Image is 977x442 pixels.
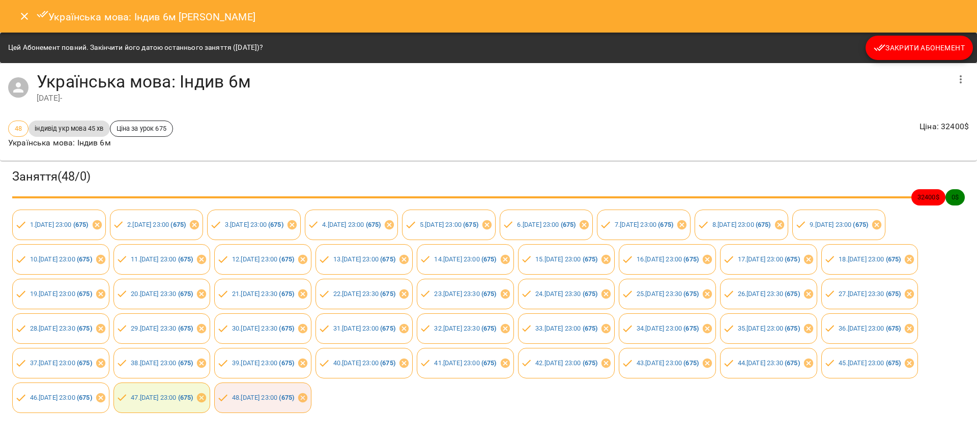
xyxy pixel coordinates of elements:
[417,279,514,309] div: 23.[DATE] 23:30 (675)
[417,313,514,344] div: 32.[DATE] 23:30 (675)
[73,221,89,228] b: ( 675 )
[214,313,311,344] div: 30.[DATE] 23:30 (675)
[131,325,193,332] a: 29.[DATE] 23:30 (675)
[839,359,901,367] a: 45.[DATE] 23:00 (675)
[214,382,311,413] div: 48.[DATE] 23:00 (675)
[37,92,949,104] div: [DATE] -
[821,244,918,275] div: 18.[DATE] 23:00 (675)
[886,325,901,332] b: ( 675 )
[28,124,109,133] span: індивід укр мова 45 хв
[279,255,294,263] b: ( 675 )
[874,42,965,54] span: Закрити Абонемент
[305,210,398,240] div: 4.[DATE] 23:00 (675)
[178,359,193,367] b: ( 675 )
[518,348,615,378] div: 42.[DATE] 23:00 (675)
[738,359,800,367] a: 44.[DATE] 23:30 (675)
[785,325,800,332] b: ( 675 )
[821,279,918,309] div: 27.[DATE] 23:30 (675)
[720,244,817,275] div: 17.[DATE] 23:00 (675)
[637,255,699,263] a: 16.[DATE] 23:00 (675)
[131,255,193,263] a: 11.[DATE] 23:00 (675)
[886,359,901,367] b: ( 675 )
[417,348,514,378] div: 41.[DATE] 23:00 (675)
[756,221,771,228] b: ( 675 )
[886,255,901,263] b: ( 675 )
[695,210,788,240] div: 8.[DATE] 23:00 (675)
[131,394,193,401] a: 47.[DATE] 23:00 (675)
[637,359,699,367] a: 43.[DATE] 23:00 (675)
[720,279,817,309] div: 26.[DATE] 23:30 (675)
[720,348,817,378] div: 44.[DATE] 23:30 (675)
[821,313,918,344] div: 36.[DATE] 23:00 (675)
[178,394,193,401] b: ( 675 )
[333,325,395,332] a: 31.[DATE] 23:00 (675)
[683,359,699,367] b: ( 675 )
[619,279,716,309] div: 25.[DATE] 23:30 (675)
[113,279,211,309] div: 20.[DATE] 23:30 (675)
[315,244,413,275] div: 13.[DATE] 23:00 (675)
[366,221,381,228] b: ( 675 )
[380,325,395,332] b: ( 675 )
[131,290,193,298] a: 20.[DATE] 23:30 (675)
[178,325,193,332] b: ( 675 )
[333,359,395,367] a: 40.[DATE] 23:00 (675)
[615,221,673,228] a: 7.[DATE] 23:00 (675)
[720,313,817,344] div: 35.[DATE] 23:00 (675)
[77,290,92,298] b: ( 675 )
[77,394,92,401] b: ( 675 )
[853,221,868,228] b: ( 675 )
[619,244,716,275] div: 16.[DATE] 23:00 (675)
[481,290,497,298] b: ( 675 )
[886,290,901,298] b: ( 675 )
[434,325,496,332] a: 32.[DATE] 23:30 (675)
[225,221,283,228] a: 3.[DATE] 23:00 (675)
[232,394,294,401] a: 48.[DATE] 23:00 (675)
[535,255,597,263] a: 15.[DATE] 23:00 (675)
[8,137,173,149] p: Українська мова: Індив 6м
[402,210,496,240] div: 5.[DATE] 23:00 (675)
[12,210,106,240] div: 1.[DATE] 23:00 (675)
[839,290,901,298] a: 27.[DATE] 23:30 (675)
[517,221,576,228] a: 6.[DATE] 23:00 (675)
[683,290,699,298] b: ( 675 )
[518,279,615,309] div: 24.[DATE] 23:30 (675)
[658,221,673,228] b: ( 675 )
[583,290,598,298] b: ( 675 )
[131,359,193,367] a: 38.[DATE] 23:00 (675)
[619,313,716,344] div: 34.[DATE] 23:00 (675)
[214,244,311,275] div: 12.[DATE] 23:00 (675)
[232,255,294,263] a: 12.[DATE] 23:00 (675)
[785,255,800,263] b: ( 675 )
[279,394,294,401] b: ( 675 )
[8,39,263,57] div: Цей Абонемент повний. Закінчити його датою останнього заняття ([DATE])?
[380,255,395,263] b: ( 675 )
[500,210,593,240] div: 6.[DATE] 23:00 (675)
[30,394,92,401] a: 46.[DATE] 23:00 (675)
[583,255,598,263] b: ( 675 )
[113,244,211,275] div: 11.[DATE] 23:00 (675)
[207,210,301,240] div: 3.[DATE] 23:00 (675)
[214,279,311,309] div: 21.[DATE] 23:30 (675)
[30,290,92,298] a: 19.[DATE] 23:00 (675)
[619,348,716,378] div: 43.[DATE] 23:00 (675)
[110,124,173,133] span: Ціна за урок 675
[434,290,496,298] a: 23.[DATE] 23:30 (675)
[866,36,973,60] button: Закрити Абонемент
[113,382,211,413] div: 47.[DATE] 23:00 (675)
[839,325,901,332] a: 36.[DATE] 23:00 (675)
[30,359,92,367] a: 37.[DATE] 23:00 (675)
[518,244,615,275] div: 15.[DATE] 23:00 (675)
[919,121,969,133] p: Ціна : 32400 $
[315,279,413,309] div: 22.[DATE] 23:30 (675)
[77,255,92,263] b: ( 675 )
[792,210,886,240] div: 9.[DATE] 23:00 (675)
[420,221,478,228] a: 5.[DATE] 23:00 (675)
[583,359,598,367] b: ( 675 )
[481,255,497,263] b: ( 675 )
[9,124,28,133] span: 48
[12,4,37,28] button: Close
[214,348,311,378] div: 39.[DATE] 23:00 (675)
[637,290,699,298] a: 25.[DATE] 23:30 (675)
[821,348,918,378] div: 45.[DATE] 23:00 (675)
[322,221,381,228] a: 4.[DATE] 23:00 (675)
